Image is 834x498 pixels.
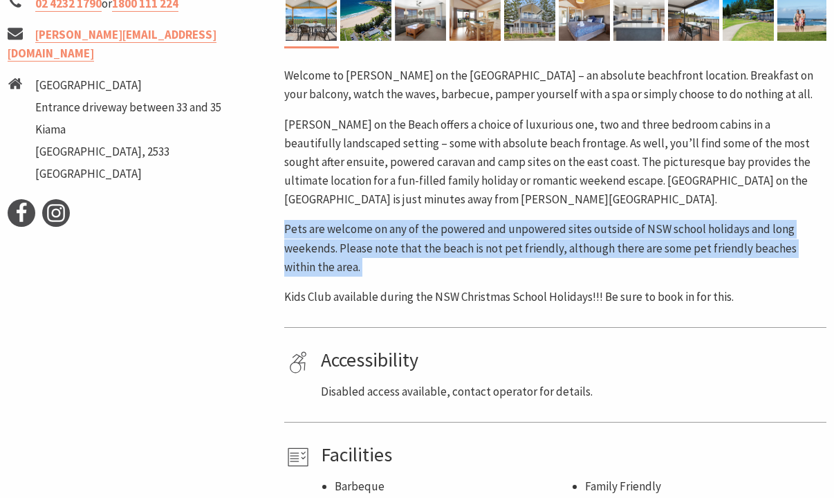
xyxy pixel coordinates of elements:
[335,477,571,496] li: Barbeque
[321,443,822,467] h4: Facilities
[284,288,826,306] p: Kids Club available during the NSW Christmas School Holidays!!! Be sure to book in for this.
[35,98,221,117] li: Entrance driveway between 33 and 35
[321,382,822,401] p: Disabled access available, contact operator for details.
[35,76,221,95] li: [GEOGRAPHIC_DATA]
[35,120,221,139] li: Kiama
[8,27,216,62] a: [PERSON_NAME][EMAIL_ADDRESS][DOMAIN_NAME]
[35,142,221,161] li: [GEOGRAPHIC_DATA], 2533
[321,349,822,372] h4: Accessibility
[585,477,822,496] li: Family Friendly
[35,165,221,183] li: [GEOGRAPHIC_DATA]
[284,220,826,277] p: Pets are welcome on any of the powered and unpowered sites outside of NSW school holidays and lon...
[284,116,826,210] p: [PERSON_NAME] on the Beach offers a choice of luxurious one, two and three bedroom cabins in a be...
[284,66,826,104] p: Welcome to [PERSON_NAME] on the [GEOGRAPHIC_DATA] – an absolute beachfront location. Breakfast on...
